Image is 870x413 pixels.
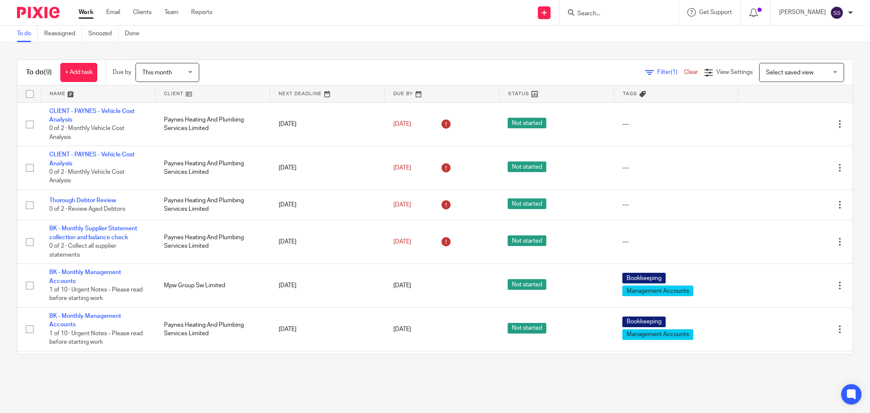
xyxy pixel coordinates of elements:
[657,69,684,75] span: Filter
[270,308,385,351] td: [DATE]
[49,169,124,184] span: 0 of 2 · Monthly Vehicle Cost Analysis
[17,7,59,18] img: Pixie
[270,351,385,386] td: [DATE]
[155,308,270,351] td: Paynes Heating And Plumbing Services Limited
[155,351,270,386] td: Paynes Heating And Plumbing Services Limited
[155,220,270,264] td: Paynes Heating And Plumbing Services Limited
[270,190,385,220] td: [DATE]
[44,69,52,76] span: (9)
[164,8,178,17] a: Team
[622,238,729,246] div: ---
[155,102,270,146] td: Paynes Heating And Plumbing Services Limited
[393,326,411,332] span: [DATE]
[17,25,38,42] a: To do
[49,331,143,345] span: 1 of 10 · Urgent Notes - Please read before starting work
[88,25,119,42] a: Snoozed
[622,164,729,172] div: ---
[49,108,135,123] a: CLIENT - PAYNES - Vehicle Cost Analysis
[393,165,411,171] span: [DATE]
[270,220,385,264] td: [DATE]
[508,279,546,290] span: Not started
[622,329,693,340] span: Management Accounts
[60,63,97,82] a: + Add task
[622,120,729,128] div: ---
[393,283,411,289] span: [DATE]
[155,190,270,220] td: Paynes Heating And Plumbing Services Limited
[671,69,678,75] span: (1)
[49,198,116,204] a: Thorough Debtor Review
[133,8,152,17] a: Clients
[125,25,146,42] a: Done
[155,264,270,308] td: Mpw Group Sw Limited
[576,10,653,18] input: Search
[113,68,131,76] p: Due by
[44,25,82,42] a: Reassigned
[155,146,270,190] td: Paynes Heating And Plumbing Services Limited
[508,323,546,334] span: Not started
[49,313,121,328] a: BK - Monthly Management Accounts
[49,152,135,166] a: CLIENT - PAYNES - Vehicle Cost Analysis
[49,226,137,240] a: BK - Monthly Supplier Statement collection and balance check
[191,8,212,17] a: Reports
[49,287,143,302] span: 1 of 10 · Urgent Notes - Please read before starting work
[393,202,411,208] span: [DATE]
[622,286,693,296] span: Management Accounts
[270,146,385,190] td: [DATE]
[830,6,844,20] img: svg%3E
[622,201,729,209] div: ---
[49,206,125,212] span: 0 of 2 · Review Aged Debtors
[393,239,411,245] span: [DATE]
[49,125,124,140] span: 0 of 2 · Monthly Vehicle Cost Analysis
[684,69,698,75] a: Clear
[716,69,753,75] span: View Settings
[79,8,93,17] a: Work
[622,273,666,283] span: Bookkeeping
[779,8,826,17] p: [PERSON_NAME]
[142,70,172,76] span: This month
[270,264,385,308] td: [DATE]
[508,161,546,172] span: Not started
[49,269,121,284] a: BK - Monthly Management Accounts
[508,118,546,128] span: Not started
[622,317,666,327] span: Bookkeeping
[508,235,546,246] span: Not started
[49,243,116,258] span: 0 of 2 · Collect all supplier statements
[106,8,120,17] a: Email
[699,9,732,15] span: Get Support
[766,70,814,76] span: Select saved view
[623,91,637,96] span: Tags
[26,68,52,77] h1: To do
[270,102,385,146] td: [DATE]
[393,121,411,127] span: [DATE]
[508,198,546,209] span: Not started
